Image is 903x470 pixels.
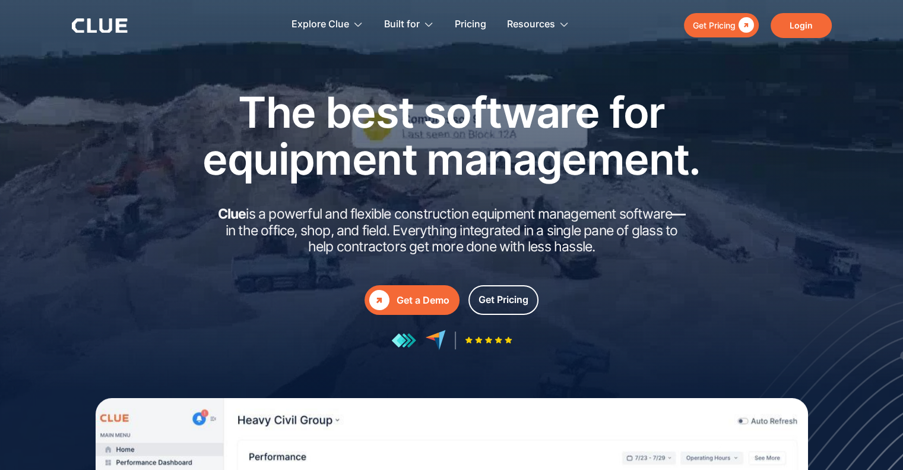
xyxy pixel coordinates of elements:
div: Explore Clue [292,6,363,43]
div:  [736,18,754,33]
div: Explore Clue [292,6,349,43]
div: Get Pricing [479,292,528,307]
h1: The best software for equipment management. [185,89,719,182]
img: Five-star rating icon [465,336,512,344]
a: Pricing [455,6,486,43]
div: Built for [384,6,420,43]
a: Get a Demo [365,285,460,315]
img: reviews at getapp [391,333,416,348]
div: Resources [507,6,555,43]
strong: — [672,206,685,222]
img: reviews at capterra [425,330,446,351]
h2: is a powerful and flexible construction equipment management software in the office, shop, and fi... [214,206,689,255]
div: Get a Demo [397,293,449,308]
strong: Clue [218,206,246,222]
a: Get Pricing [684,13,759,37]
div: Get Pricing [693,18,736,33]
div: Resources [507,6,569,43]
a: Login [771,13,832,38]
a: Get Pricing [468,285,538,315]
div:  [369,290,389,310]
div: Built for [384,6,434,43]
